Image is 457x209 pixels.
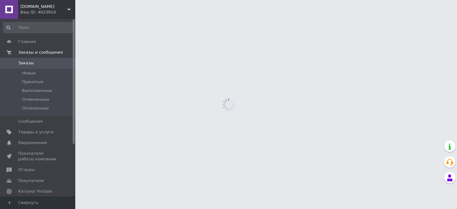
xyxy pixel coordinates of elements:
[22,105,49,111] span: Оплаченные
[18,178,44,184] span: Покупатели
[18,119,43,124] span: Сообщения
[22,79,44,85] span: Принятые
[20,4,67,9] span: Байрактар.ua
[22,97,49,102] span: Отмененные
[18,167,35,173] span: Отзывы
[22,70,36,76] span: Новые
[18,140,47,146] span: Уведомления
[18,39,36,45] span: Главная
[18,129,54,135] span: Товары и услуги
[22,88,52,94] span: Выполненные
[18,60,34,66] span: Заказы
[18,50,63,55] span: Заказы и сообщения
[3,22,74,33] input: Поиск
[20,9,75,15] div: Ваш ID: 4023910
[18,189,52,194] span: Каталог ProSale
[18,151,58,162] span: Показатели работы компании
